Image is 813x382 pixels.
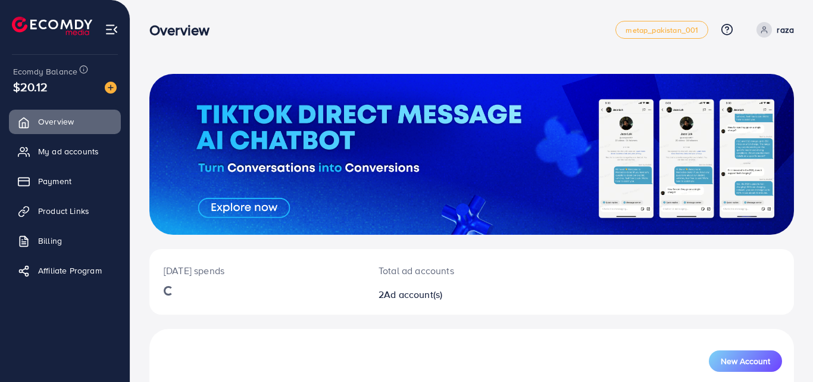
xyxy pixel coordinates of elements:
[9,110,121,133] a: Overview
[721,357,770,365] span: New Account
[38,265,102,277] span: Affiliate Program
[38,205,89,217] span: Product Links
[626,26,698,34] span: metap_pakistan_001
[13,78,48,95] span: $20.12
[9,229,121,253] a: Billing
[615,21,708,39] a: metap_pakistan_001
[379,263,511,278] p: Total ad accounts
[105,82,117,94] img: image
[105,23,118,36] img: menu
[38,235,62,247] span: Billing
[709,350,782,372] button: New Account
[777,23,794,37] p: raza
[9,259,121,282] a: Affiliate Program
[13,66,77,77] span: Ecomdy Balance
[9,169,121,193] a: Payment
[38,145,99,157] span: My ad accounts
[752,22,794,38] a: raza
[38,175,71,187] span: Payment
[9,199,121,223] a: Product Links
[379,289,511,300] h2: 2
[9,139,121,163] a: My ad accounts
[149,21,219,39] h3: Overview
[164,263,350,278] p: [DATE] spends
[384,288,442,301] span: Ad account(s)
[38,116,74,128] span: Overview
[12,17,92,35] img: logo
